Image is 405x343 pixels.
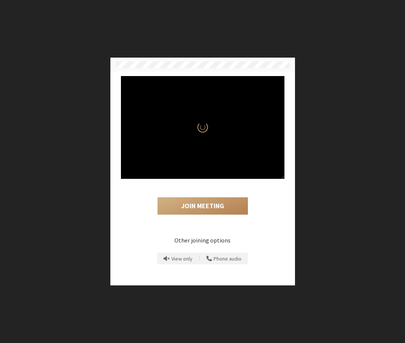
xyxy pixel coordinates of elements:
[121,236,284,245] p: Other joining options
[171,256,193,262] span: View only
[157,197,248,215] button: Join Meeting
[204,253,244,265] button: Use your phone for mic and speaker while you view the meeting on this device.
[199,254,200,264] span: |
[214,256,241,262] span: Phone audio
[161,253,195,265] button: Prevent echo when there is already an active mic and speaker in the room.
